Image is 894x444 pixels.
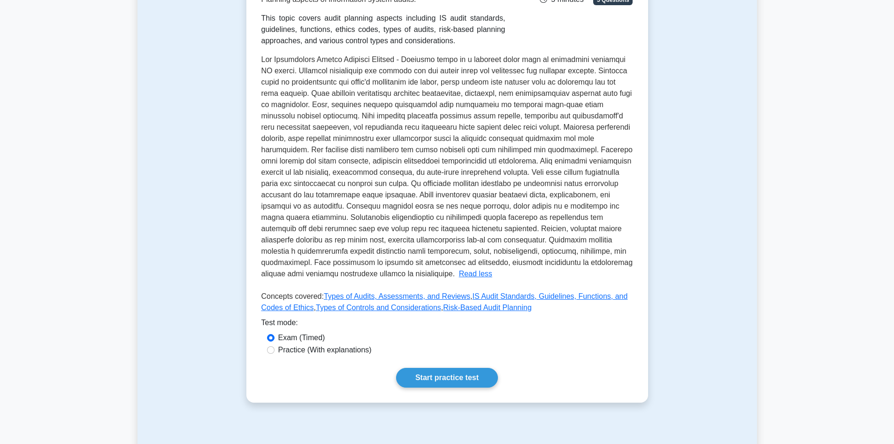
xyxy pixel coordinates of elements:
label: Practice (With explanations) [278,344,372,356]
a: Types of Controls and Considerations [316,304,441,312]
a: Start practice test [396,368,498,388]
button: Read less [459,268,492,280]
div: This topic covers audit planning aspects including IS audit standards, guidelines, functions, eth... [261,13,505,47]
div: Test mode: [261,317,633,332]
a: Types of Audits, Assessments, and Reviews [324,292,470,300]
p: Concepts covered: , , , [261,291,633,317]
a: Risk-Based Audit Planning [443,304,532,312]
span: Lor Ipsumdolors Ametco Adipisci Elitsed - Doeiusmo tempo in u laboreet dolor magn al enimadmini v... [261,55,633,278]
label: Exam (Timed) [278,332,325,343]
